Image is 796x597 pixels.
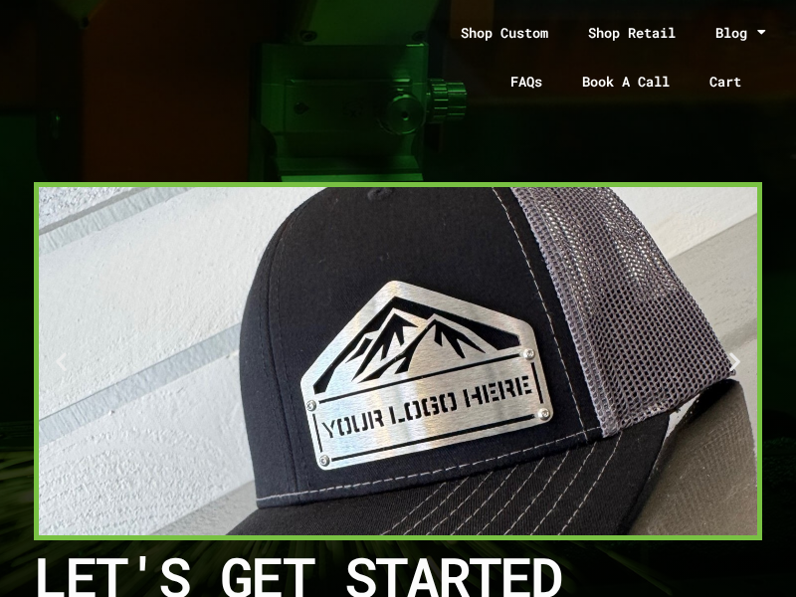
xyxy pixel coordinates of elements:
[39,187,757,535] div: Slides
[696,10,786,56] a: Blog
[491,56,562,106] a: FAQs
[722,349,747,374] div: Next slide
[562,56,690,106] a: Book A Call
[441,10,568,56] a: Shop Custom
[408,10,786,106] nav: Menu
[568,10,696,56] a: Shop Retail
[49,349,74,374] div: Previous slide
[690,56,786,106] a: Cart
